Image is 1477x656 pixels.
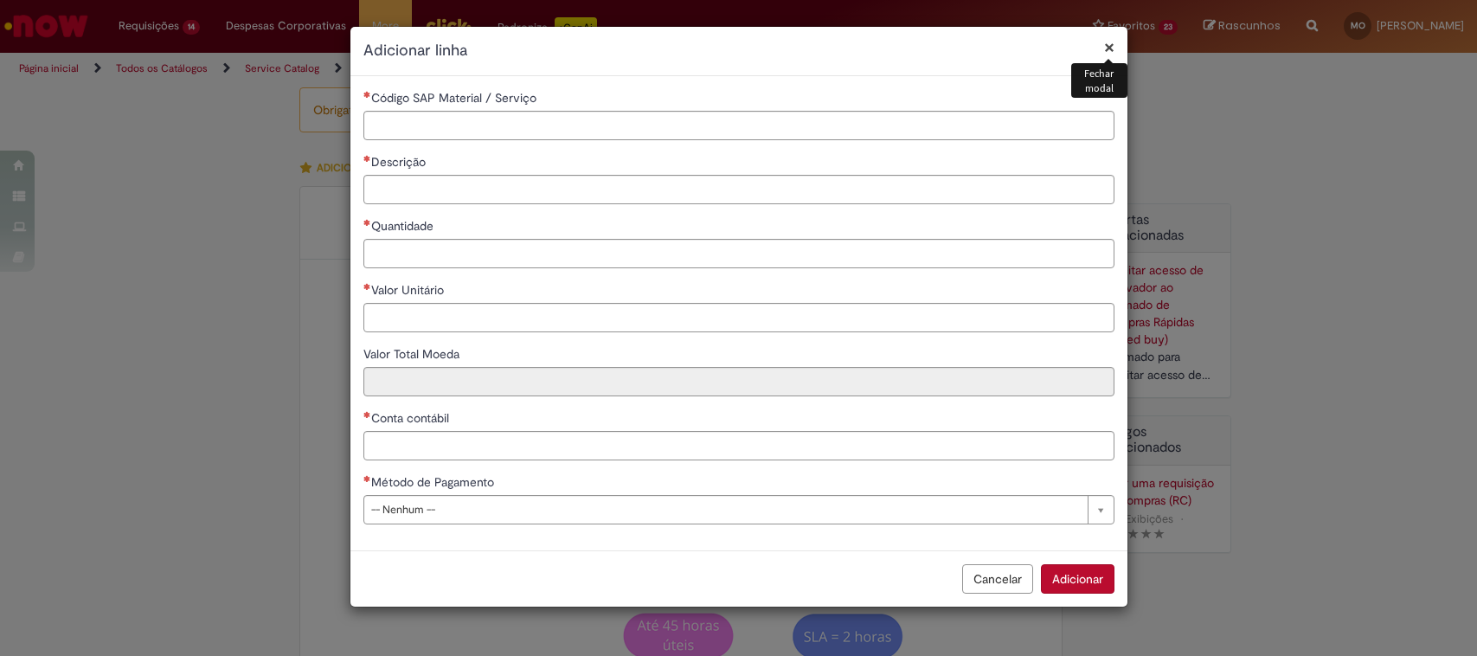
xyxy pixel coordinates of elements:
span: Necessários [363,219,371,226]
input: Código SAP Material / Serviço [363,111,1114,140]
span: Método de Pagamento [371,474,498,490]
input: Valor Unitário [363,303,1114,332]
span: Código SAP Material / Serviço [371,90,540,106]
span: Necessários [363,91,371,98]
span: Necessários [363,283,371,290]
span: Necessários [363,411,371,418]
input: Conta contábil [363,431,1114,460]
span: Conta contábil [371,410,453,426]
input: Quantidade [363,239,1114,268]
span: -- Nenhum -- [371,496,1079,524]
input: Valor Total Moeda [363,367,1114,396]
button: Adicionar [1041,564,1114,594]
span: Somente leitura - Valor Total Moeda [363,346,463,362]
h2: Adicionar linha [363,40,1114,62]
span: Necessários [363,155,371,162]
input: Descrição [363,175,1114,204]
span: Necessários [363,475,371,482]
span: Descrição [371,154,429,170]
button: Fechar modal [1104,38,1114,56]
span: Valor Unitário [371,282,447,298]
button: Cancelar [962,564,1033,594]
div: Fechar modal [1071,63,1127,98]
span: Quantidade [371,218,437,234]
